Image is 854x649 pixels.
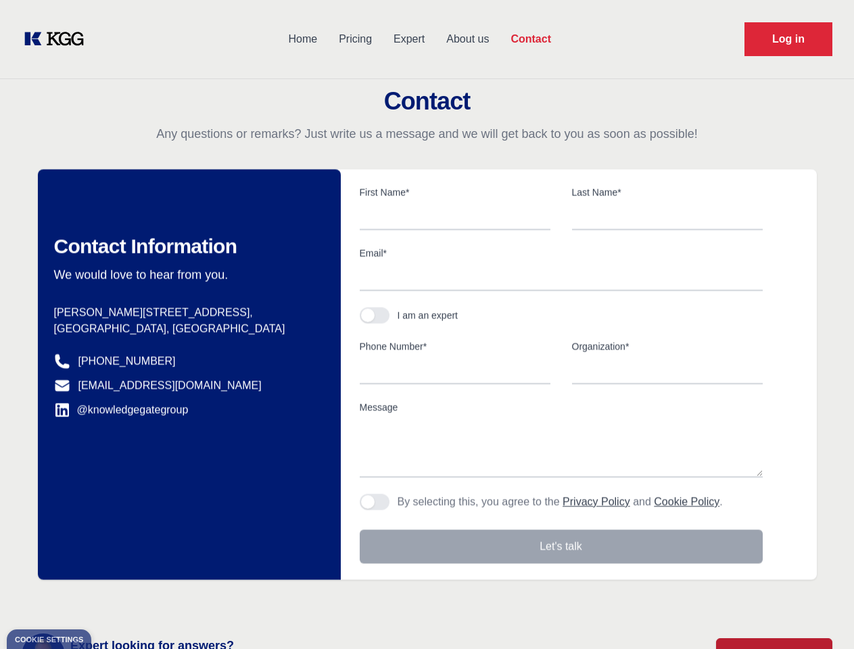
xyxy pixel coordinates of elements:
div: Cookie settings [15,636,83,644]
label: Last Name* [572,185,763,199]
h2: Contact Information [54,234,319,258]
iframe: Chat Widget [786,584,854,649]
div: I am an expert [398,308,458,322]
p: Any questions or remarks? Just write us a message and we will get back to you as soon as possible! [16,126,838,142]
label: Message [360,400,763,414]
label: Phone Number* [360,339,550,353]
a: @knowledgegategroup [54,402,189,418]
label: Organization* [572,339,763,353]
label: First Name* [360,185,550,199]
a: Expert [383,22,435,57]
p: By selecting this, you agree to the and . [398,494,723,510]
a: [PHONE_NUMBER] [78,353,176,369]
a: Contact [500,22,562,57]
a: Home [277,22,328,57]
h2: Contact [16,88,838,115]
a: [EMAIL_ADDRESS][DOMAIN_NAME] [78,377,262,393]
a: About us [435,22,500,57]
a: Request Demo [744,22,832,56]
a: Privacy Policy [563,496,630,507]
a: KOL Knowledge Platform: Talk to Key External Experts (KEE) [22,28,95,50]
p: [PERSON_NAME][STREET_ADDRESS], [54,304,319,320]
p: [GEOGRAPHIC_DATA], [GEOGRAPHIC_DATA] [54,320,319,337]
a: Cookie Policy [654,496,719,507]
p: We would love to hear from you. [54,266,319,283]
a: Pricing [328,22,383,57]
button: Let's talk [360,529,763,563]
label: Email* [360,246,763,260]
